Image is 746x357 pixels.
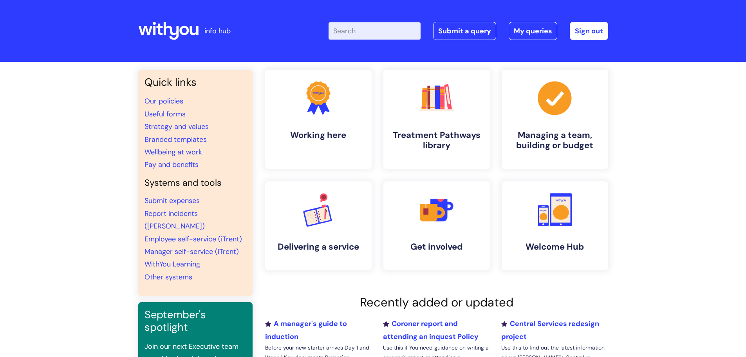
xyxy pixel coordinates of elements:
[204,25,231,37] p: info hub
[390,242,484,252] h4: Get involved
[145,247,239,256] a: Manager self-service (iTrent)
[383,319,479,341] a: Coroner report and attending an inquest Policy
[383,181,490,270] a: Get involved
[329,22,421,40] input: Search
[145,147,202,157] a: Wellbeing at work
[145,196,200,205] a: Submit expenses
[265,319,347,341] a: A manager's guide to induction
[433,22,496,40] a: Submit a query
[271,130,365,140] h4: Working here
[509,22,557,40] a: My queries
[508,242,602,252] h4: Welcome Hub
[390,130,484,151] h4: Treatment Pathways library
[145,209,205,231] a: Report incidents ([PERSON_NAME])
[145,96,183,106] a: Our policies
[383,70,490,169] a: Treatment Pathways library
[145,272,192,282] a: Other systems
[145,259,200,269] a: WithYou Learning
[502,70,608,169] a: Managing a team, building or budget
[145,160,199,169] a: Pay and benefits
[145,122,209,131] a: Strategy and values
[145,178,246,188] h4: Systems and tools
[145,135,207,144] a: Branded templates
[271,242,365,252] h4: Delivering a service
[502,181,608,270] a: Welcome Hub
[145,76,246,89] h3: Quick links
[501,319,599,341] a: Central Services redesign project
[145,234,242,244] a: Employee self-service (iTrent)
[265,181,372,270] a: Delivering a service
[570,22,608,40] a: Sign out
[265,70,372,169] a: Working here
[145,109,186,119] a: Useful forms
[265,295,608,310] h2: Recently added or updated
[508,130,602,151] h4: Managing a team, building or budget
[145,308,246,334] h3: September's spotlight
[329,22,608,40] div: | -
